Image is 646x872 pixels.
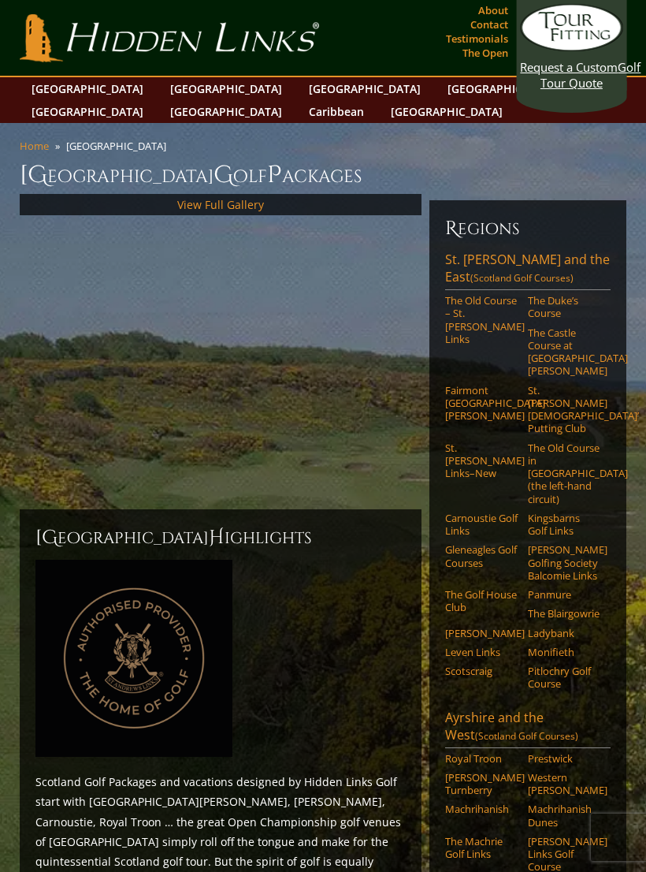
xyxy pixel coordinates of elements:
a: St. [PERSON_NAME] [DEMOGRAPHIC_DATA]’ Putting Club [528,384,600,435]
a: St. [PERSON_NAME] Links–New [445,442,518,480]
span: (Scotland Golf Courses) [475,729,578,743]
a: Ladybank [528,627,600,639]
a: Fairmont [GEOGRAPHIC_DATA][PERSON_NAME] [445,384,518,423]
span: H [209,525,225,550]
h6: Regions [445,216,611,241]
a: [PERSON_NAME] [445,627,518,639]
a: [GEOGRAPHIC_DATA] [440,77,567,100]
a: Request a CustomGolf Tour Quote [520,4,622,91]
a: [GEOGRAPHIC_DATA] [162,77,290,100]
a: Panmure [528,588,600,601]
a: [GEOGRAPHIC_DATA] [383,100,510,123]
a: The Old Course in [GEOGRAPHIC_DATA] (the left-hand circuit) [528,442,600,505]
a: Royal Troon [445,752,518,765]
a: Gleneagles Golf Courses [445,543,518,569]
a: Testimonials [442,28,512,50]
a: The Open [459,42,512,64]
a: [GEOGRAPHIC_DATA] [24,77,151,100]
a: View Full Gallery [177,197,264,212]
a: Kingsbarns Golf Links [528,512,600,538]
a: Machrihanish [445,803,518,815]
a: The Duke’s Course [528,294,600,320]
a: Ayrshire and the West(Scotland Golf Courses) [445,709,611,748]
a: Prestwick [528,752,600,765]
a: [PERSON_NAME] Golfing Society Balcomie Links [528,543,600,582]
span: (Scotland Golf Courses) [470,271,574,285]
a: Leven Links [445,646,518,658]
a: The Machrie Golf Links [445,835,518,861]
a: [GEOGRAPHIC_DATA] [162,100,290,123]
a: [PERSON_NAME] Turnberry [445,771,518,797]
a: Pitlochry Golf Course [528,665,600,691]
h2: [GEOGRAPHIC_DATA] ighlights [35,525,407,550]
h1: [GEOGRAPHIC_DATA] olf ackages [20,159,627,191]
span: Request a Custom [520,59,618,75]
a: Contact [466,13,512,35]
a: The Castle Course at [GEOGRAPHIC_DATA][PERSON_NAME] [528,326,600,378]
a: The Golf House Club [445,588,518,614]
li: [GEOGRAPHIC_DATA] [66,139,173,153]
a: Carnoustie Golf Links [445,512,518,538]
a: The Blairgowrie [528,607,600,620]
a: Monifieth [528,646,600,658]
a: [GEOGRAPHIC_DATA] [301,77,429,100]
a: St. [PERSON_NAME] and the East(Scotland Golf Courses) [445,251,611,290]
span: G [213,159,233,191]
a: Home [20,139,49,153]
a: Machrihanish Dunes [528,803,600,829]
a: Scotscraig [445,665,518,677]
a: [GEOGRAPHIC_DATA] [24,100,151,123]
a: The Old Course – St. [PERSON_NAME] Links [445,294,518,345]
a: Caribbean [301,100,372,123]
span: P [267,159,282,191]
a: Western [PERSON_NAME] [528,771,600,797]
